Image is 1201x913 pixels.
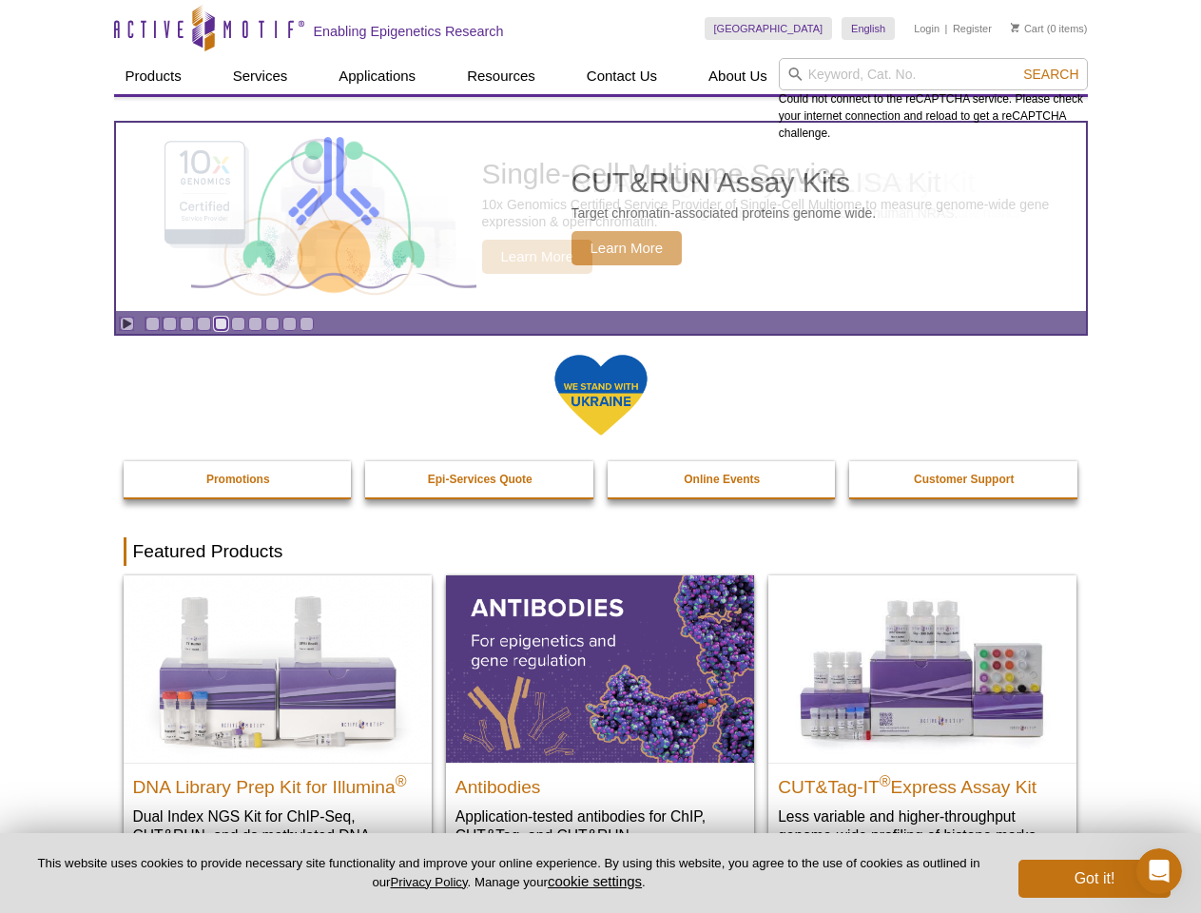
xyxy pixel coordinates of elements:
a: Go to slide 6 [231,317,245,331]
p: Less variable and higher-throughput genome-wide profiling of histone marks​. [778,806,1067,845]
a: Go to slide 9 [282,317,297,331]
h2: Antibodies [455,768,745,797]
a: Go to slide 3 [180,317,194,331]
a: Privacy Policy [390,875,467,889]
article: CUT&RUN Assay Kits [116,123,1086,311]
a: Login [914,22,939,35]
a: Go to slide 4 [197,317,211,331]
a: Services [222,58,300,94]
img: All Antibodies [446,575,754,762]
a: Go to slide 1 [145,317,160,331]
a: DNA Library Prep Kit for Illumina DNA Library Prep Kit for Illumina® Dual Index NGS Kit for ChIP-... [124,575,432,883]
a: Go to slide 10 [300,317,314,331]
h2: Featured Products [124,537,1078,566]
strong: Customer Support [914,473,1014,486]
img: CUT&RUN Assay Kits [191,130,476,304]
img: Your Cart [1011,23,1019,32]
a: Go to slide 7 [248,317,262,331]
strong: Epi-Services Quote [428,473,533,486]
p: Dual Index NGS Kit for ChIP-Seq, CUT&RUN, and ds methylated DNA assays. [133,806,422,864]
li: (0 items) [1011,17,1088,40]
button: Search [1017,66,1084,83]
input: Keyword, Cat. No. [779,58,1088,90]
a: CUT&RUN Assay Kits CUT&RUN Assay Kits Target chromatin-associated proteins genome wide. Learn More [116,123,1086,311]
li: | [945,17,948,40]
a: Cart [1011,22,1044,35]
img: DNA Library Prep Kit for Illumina [124,575,432,762]
h2: Enabling Epigenetics Research [314,23,504,40]
a: Promotions [124,461,354,497]
a: Customer Support [849,461,1079,497]
a: English [842,17,895,40]
p: This website uses cookies to provide necessary site functionality and improve your online experie... [30,855,987,891]
a: Applications [327,58,427,94]
h2: CUT&Tag-IT Express Assay Kit [778,768,1067,797]
p: Application-tested antibodies for ChIP, CUT&Tag, and CUT&RUN. [455,806,745,845]
a: Register [953,22,992,35]
div: Could not connect to the reCAPTCHA service. Please check your internet connection and reload to g... [779,58,1088,142]
a: Go to slide 8 [265,317,280,331]
h2: DNA Library Prep Kit for Illumina [133,768,422,797]
a: Go to slide 5 [214,317,228,331]
a: Epi-Services Quote [365,461,595,497]
strong: Promotions [206,473,270,486]
a: Products [114,58,193,94]
a: CUT&Tag-IT® Express Assay Kit CUT&Tag-IT®Express Assay Kit Less variable and higher-throughput ge... [768,575,1076,864]
span: Search [1023,67,1078,82]
button: cookie settings [548,873,642,889]
img: We Stand With Ukraine [553,353,649,437]
sup: ® [396,772,407,788]
span: Learn More [571,231,683,265]
a: [GEOGRAPHIC_DATA] [705,17,833,40]
a: Contact Us [575,58,668,94]
a: Resources [455,58,547,94]
button: Got it! [1018,860,1171,898]
a: All Antibodies Antibodies Application-tested antibodies for ChIP, CUT&Tag, and CUT&RUN. [446,575,754,864]
strong: Online Events [684,473,760,486]
iframe: Intercom live chat [1136,848,1182,894]
a: Online Events [608,461,838,497]
a: About Us [697,58,779,94]
img: CUT&Tag-IT® Express Assay Kit [768,575,1076,762]
p: Target chromatin-associated proteins genome wide. [571,204,877,222]
h2: CUT&RUN Assay Kits [571,168,877,197]
sup: ® [880,772,891,788]
a: Toggle autoplay [120,317,134,331]
a: Go to slide 2 [163,317,177,331]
